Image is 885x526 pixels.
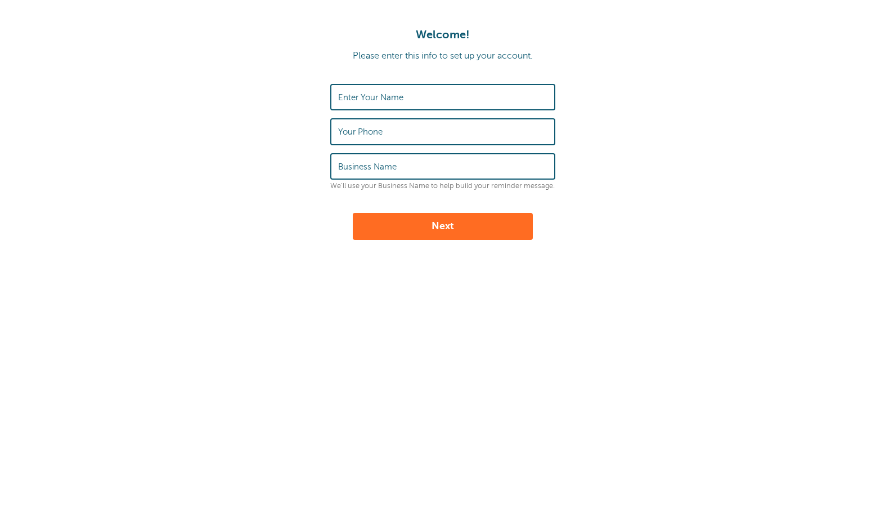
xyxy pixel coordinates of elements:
p: Please enter this info to set up your account. [11,51,874,61]
h1: Welcome! [11,28,874,42]
label: Your Phone [338,127,383,137]
label: Business Name [338,162,397,172]
p: We'll use your Business Name to help build your reminder message. [330,182,555,190]
button: Next [353,213,533,240]
label: Enter Your Name [338,92,403,102]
